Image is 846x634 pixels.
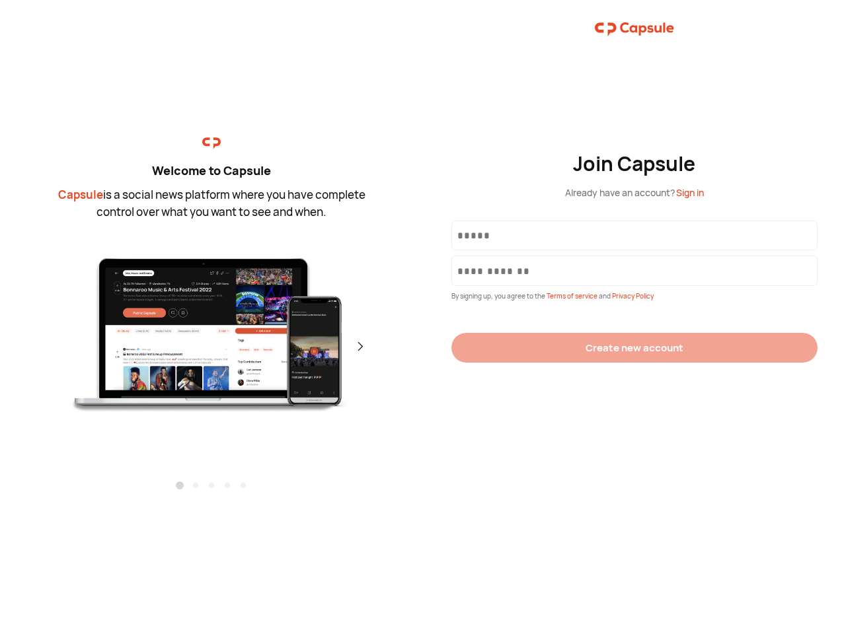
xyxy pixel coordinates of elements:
[612,291,654,300] span: Privacy Policy
[58,187,103,202] span: Capsule
[46,162,377,180] div: Welcome to Capsule
[573,152,697,176] div: Join Capsule
[595,16,674,42] img: logo
[676,186,704,199] span: Sign in
[565,186,704,199] div: Already have an account?
[46,186,377,220] div: is a social news platform where you have complete control over what you want to see and when.
[67,257,356,413] img: first.png
[451,291,818,301] div: By signing up, you agree to the and
[586,341,683,355] div: Create new account
[547,291,599,300] span: Terms of service
[451,333,818,363] button: Create new account
[202,134,221,153] img: logo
